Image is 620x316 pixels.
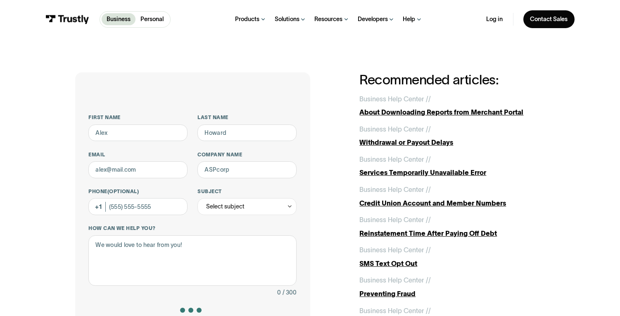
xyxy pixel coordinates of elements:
label: Company name [197,151,297,158]
input: Alex [88,124,188,141]
div: / [428,245,431,255]
div: / [428,184,431,194]
input: ASPcorp [197,161,297,178]
label: Subject [197,188,297,195]
span: (Optional) [107,189,139,194]
div: / [428,154,431,164]
div: Business Help Center / [359,154,428,164]
div: Business Help Center / [359,124,428,134]
div: Developers [358,15,388,23]
input: (555) 555-5555 [88,198,188,215]
div: / 300 [283,287,297,297]
div: / [428,94,431,104]
a: Business Help Center //Withdrawal or Payout Delays [359,124,545,148]
a: Business Help Center //Credit Union Account and Member Numbers [359,184,545,208]
a: Business Help Center //Reinstatement Time After Paying Off Debt [359,215,545,238]
div: Help [403,15,415,23]
div: Credit Union Account and Member Numbers [359,198,545,208]
a: Log in [486,15,503,23]
div: Reinstatement Time After Paying Off Debt [359,228,545,238]
div: Business Help Center / [359,245,428,255]
a: Contact Sales [523,10,575,28]
div: Preventing Fraud [359,289,545,299]
div: 0 [277,287,281,297]
a: Business Help Center //Preventing Fraud [359,275,545,299]
p: Personal [140,15,164,24]
label: Phone [88,188,188,195]
img: Trustly Logo [45,15,89,24]
div: Solutions [275,15,299,23]
input: alex@mail.com [88,161,188,178]
label: First name [88,114,188,121]
a: Business Help Center //SMS Text Opt Out [359,245,545,268]
div: / [428,124,431,134]
label: How can we help you? [88,225,297,232]
input: Howard [197,124,297,141]
div: Select subject [206,201,245,211]
label: Email [88,151,188,158]
h2: Recommended articles: [359,72,545,87]
div: / [428,275,431,285]
div: Resources [314,15,342,23]
div: Business Help Center / [359,184,428,194]
div: SMS Text Opt Out [359,259,545,268]
a: Business Help Center //About Downloading Reports from Merchant Portal [359,94,545,117]
div: Business Help Center / [359,94,428,104]
div: Contact Sales [530,15,568,23]
a: Business [102,13,135,25]
div: / [428,215,431,225]
a: Business Help Center //Services Temporarily Unavailable Error [359,154,545,178]
div: Business Help Center / [359,306,428,316]
p: Business [107,15,131,24]
label: Last name [197,114,297,121]
div: About Downloading Reports from Merchant Portal [359,107,545,117]
div: Business Help Center / [359,275,428,285]
a: Personal [135,13,169,25]
div: / [428,306,431,316]
div: Withdrawal or Payout Delays [359,137,545,147]
div: Business Help Center / [359,215,428,225]
div: Services Temporarily Unavailable Error [359,168,545,177]
div: Products [235,15,259,23]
